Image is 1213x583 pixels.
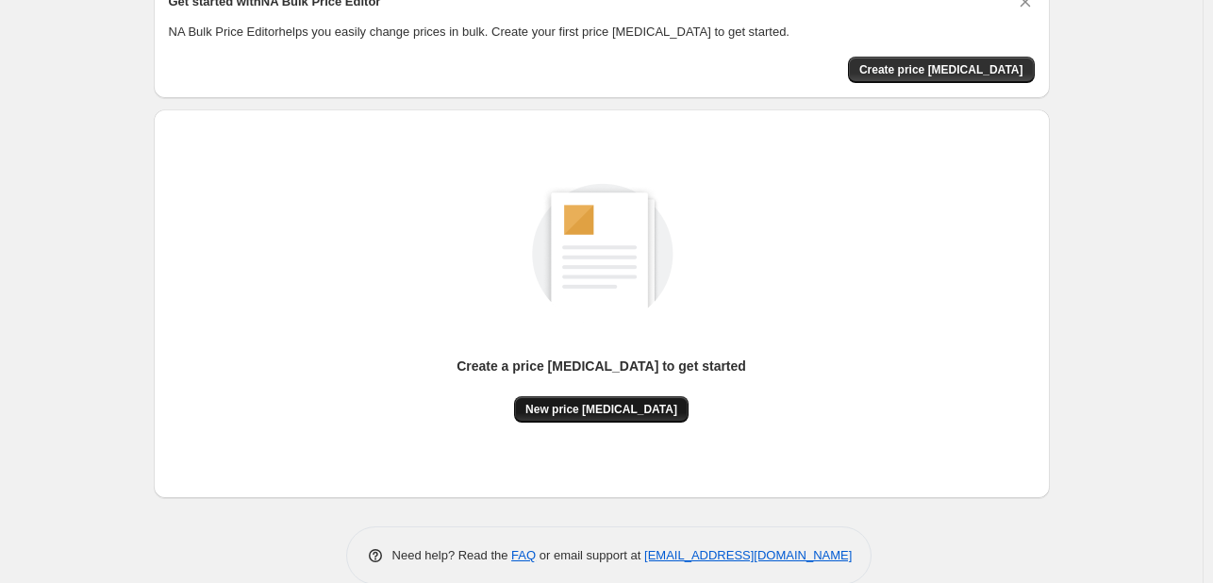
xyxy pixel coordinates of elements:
a: [EMAIL_ADDRESS][DOMAIN_NAME] [644,548,852,562]
p: Create a price [MEDICAL_DATA] to get started [457,357,746,375]
a: FAQ [511,548,536,562]
span: or email support at [536,548,644,562]
span: New price [MEDICAL_DATA] [525,402,677,417]
button: Create price change job [848,57,1035,83]
p: NA Bulk Price Editor helps you easily change prices in bulk. Create your first price [MEDICAL_DAT... [169,23,1035,42]
span: Need help? Read the [392,548,512,562]
button: New price [MEDICAL_DATA] [514,396,689,423]
span: Create price [MEDICAL_DATA] [859,62,1023,77]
